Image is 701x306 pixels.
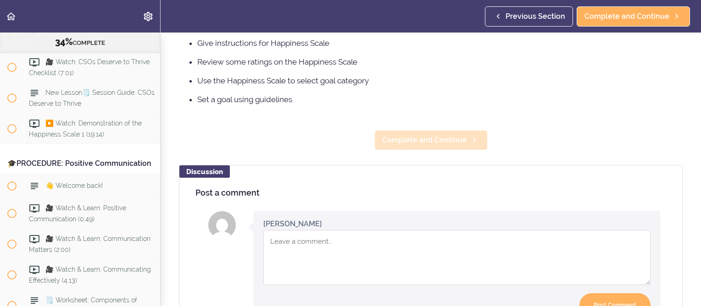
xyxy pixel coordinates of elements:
span: 🎥 Watch & Learn: Communicating Effectively (4:13) [29,266,151,284]
a: Previous Section [485,6,573,27]
span: Complete and Continue [584,11,669,22]
textarea: Comment box [263,230,651,285]
span: ▶️ Watch: Demonstration of the Happiness Scale 1 (19:14) [29,120,142,137]
span: Previous Section [506,11,565,22]
div: [PERSON_NAME] [263,219,322,229]
svg: Settings Menu [143,11,154,22]
li: Set a goal using guidelines [197,93,683,105]
span: New Lesson🗒️ Session Guide: CSOs Deserve to Thrive [29,89,155,107]
li: Review some ratings on the Happiness Scale [197,56,683,68]
span: 👋 Welcome back! [45,182,103,189]
span: 🎥 Watch & Learn: Communication Matters (2:00) [29,235,150,253]
a: Complete and Continue [374,130,488,150]
span: 🎥 Watch: CSOs Deserve to Thrive Checklist (7:01) [29,58,150,76]
div: Discussion [179,165,230,178]
svg: Back to course curriculum [6,11,17,22]
span: 34% [55,36,72,47]
img: Jennifer Hammond [208,211,236,239]
div: COMPLETE [11,36,149,48]
span: Complete and Continue [382,135,467,146]
h4: Post a comment [195,188,666,197]
li: Give instructions for Happiness Scale [197,37,683,49]
span: 🎥 Watch & Learn: Positive Communication (0:49) [29,204,126,222]
li: Use the Happiness Scale to select goal category [197,75,683,87]
a: Complete and Continue [577,6,690,27]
